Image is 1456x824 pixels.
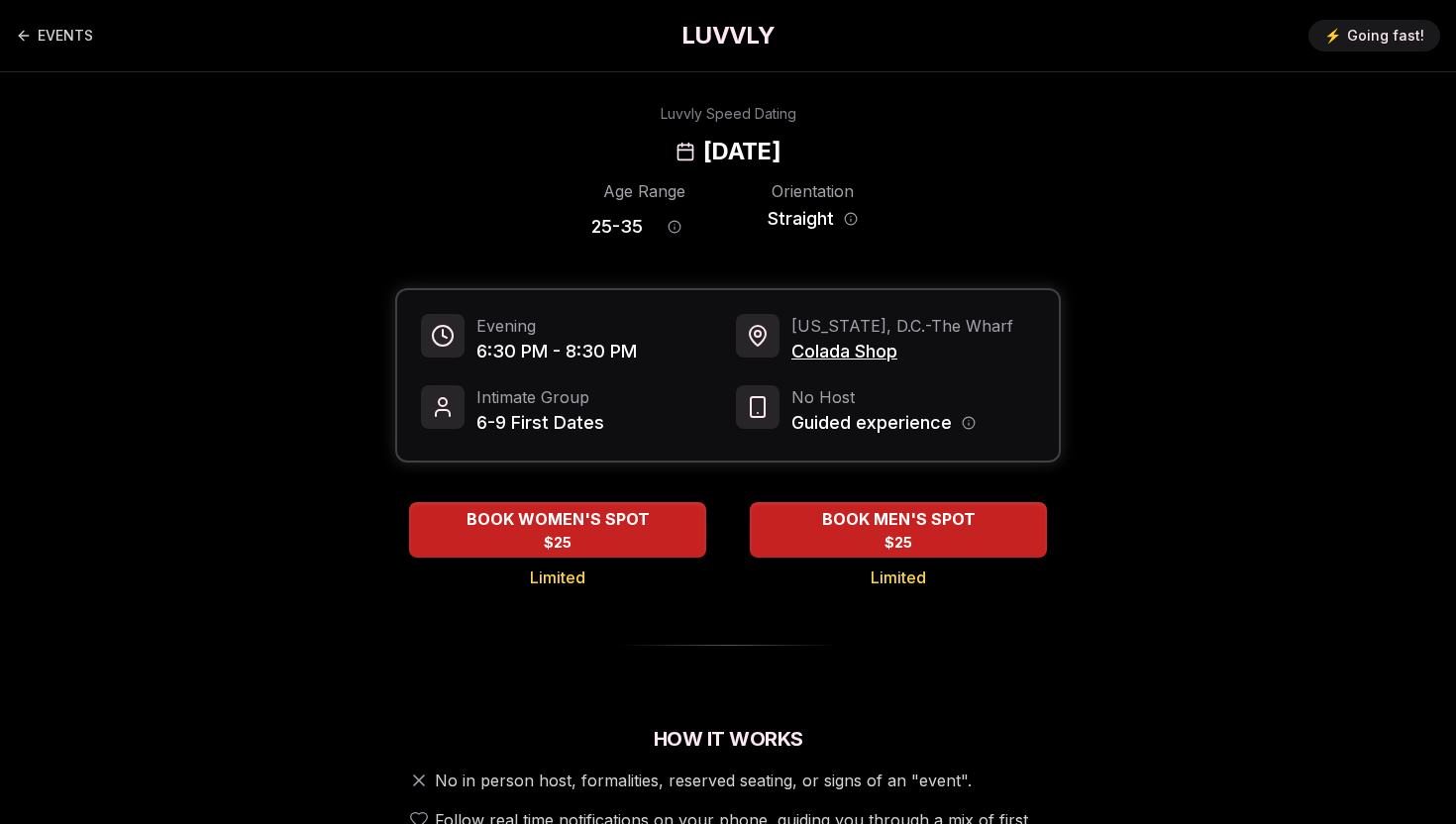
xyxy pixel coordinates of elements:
[818,507,980,531] span: BOOK MEN'S SPOT
[653,205,696,249] button: Age range information
[1347,26,1424,46] span: Going fast!
[791,338,1013,365] span: Colada Shop
[760,179,865,203] div: Orientation
[681,20,775,51] a: LUVVLY
[591,213,643,241] span: 25 - 35
[435,769,972,792] span: No in person host, formalities, reserved seating, or signs of an "event".
[409,502,706,558] button: BOOK WOMEN'S SPOT - Limited
[884,533,912,553] span: $25
[791,314,1013,338] span: [US_STATE], D.C. - The Wharf
[962,416,976,430] button: Host information
[661,104,796,124] div: Luvvly Speed Dating
[844,212,858,226] button: Orientation information
[476,409,604,437] span: 6-9 First Dates
[16,16,93,55] a: Back to events
[1324,26,1341,46] span: ⚡️
[791,385,976,409] span: No Host
[476,314,637,338] span: Evening
[871,566,926,589] span: Limited
[544,533,572,553] span: $25
[750,502,1047,558] button: BOOK MEN'S SPOT - Limited
[791,409,952,437] span: Guided experience
[395,725,1061,753] h2: How It Works
[768,205,834,233] span: Straight
[463,507,654,531] span: BOOK WOMEN'S SPOT
[476,338,637,365] span: 6:30 PM - 8:30 PM
[703,136,780,167] h2: [DATE]
[591,179,696,203] div: Age Range
[476,385,604,409] span: Intimate Group
[530,566,585,589] span: Limited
